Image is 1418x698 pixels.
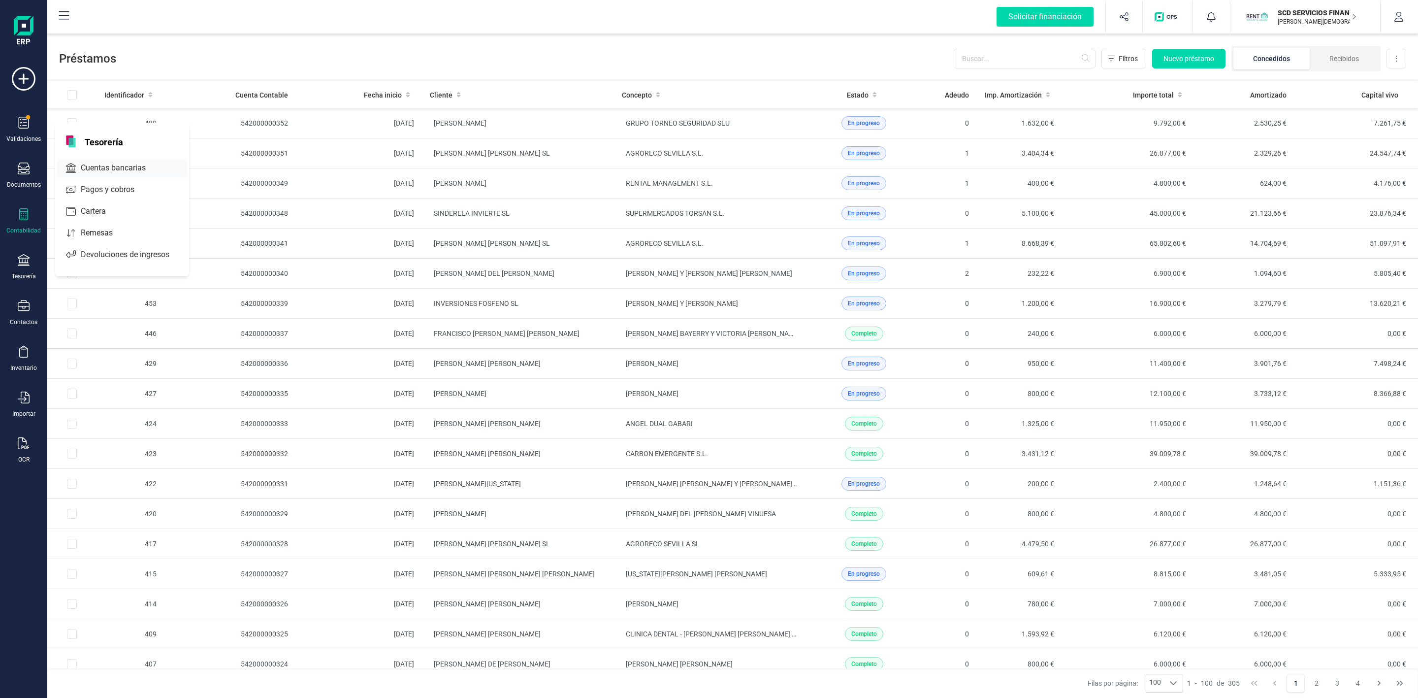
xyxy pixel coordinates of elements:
span: RENTAL MANAGEMENT S.L. [626,179,713,187]
div: Inventario [10,364,37,372]
td: 400,00 € [977,168,1062,199]
td: 1.325,00 € [977,409,1062,439]
td: 65.802,60 € [1062,229,1194,259]
span: 305 [1228,678,1240,688]
td: 11.950,00 € [1062,409,1194,439]
td: 0 [922,379,977,409]
td: 542000000337 [164,319,296,349]
span: Concepto [622,90,652,100]
td: 780,00 € [977,589,1062,619]
td: 1.248,64 € [1194,469,1294,499]
div: Filas por página: [1088,674,1183,693]
td: 1 [922,138,977,168]
span: [PERSON_NAME] [434,390,486,398]
span: [PERSON_NAME] [PERSON_NAME] SL [434,149,550,157]
span: [PERSON_NAME] Y [PERSON_NAME] [626,299,738,307]
span: Imp. Amortización [985,90,1042,100]
td: 4.479,50 € [977,529,1062,559]
td: 2.400,00 € [1062,469,1194,499]
div: Row Selected 1ffcc343-a5b1-41a1-a63a-d16213a6222a [67,599,77,609]
span: Capital vivo [1361,90,1398,100]
span: 1 [1187,678,1191,688]
td: 542000000335 [164,379,296,409]
td: 542000000329 [164,499,296,529]
td: 1.200,00 € [977,289,1062,319]
td: 542000000326 [164,589,296,619]
div: Row Selected c1fa4981-8e35-43d1-ab32-cc97073fe758 [67,509,77,519]
td: [DATE] [296,138,422,168]
button: Next Page [1370,674,1388,693]
td: 4.800,00 € [1194,499,1294,529]
span: [PERSON_NAME] [PERSON_NAME] [434,630,541,638]
span: [PERSON_NAME] [434,510,486,518]
td: 542000000348 [164,199,296,229]
td: 232,22 € [977,259,1062,289]
div: Row Selected 7a880ed2-b66b-4fc8-979e-7292b8fe155d [67,299,77,308]
td: 6.000,00 € [1062,319,1194,349]
div: Tesorería [12,272,36,280]
img: Logo Finanedi [14,16,33,47]
td: [DATE] [296,529,422,559]
span: AGRORECO SEVILLA SL [626,540,700,548]
span: Estado [847,90,869,100]
span: Completo [851,509,877,518]
td: 13.620,21 € [1294,289,1418,319]
td: 7.261,75 € [1294,108,1418,138]
td: 4.800,00 € [1062,499,1194,529]
td: 542000000351 [164,138,296,168]
td: 1.151,36 € [1294,469,1418,499]
td: 11.400,00 € [1062,349,1194,379]
span: [PERSON_NAME] DEL [PERSON_NAME] VINUESA [626,510,776,518]
span: [PERSON_NAME] [626,600,678,608]
span: SUPERMERCADOS TORSAN S.L. [626,209,725,217]
td: 0,00 € [1294,529,1418,559]
td: 1.094,60 € [1194,259,1294,289]
li: Concedidos [1233,48,1310,69]
td: 6.000,00 € [1194,319,1294,349]
button: Last Page [1390,674,1409,693]
td: 0 [922,619,977,649]
span: En progreso [848,149,880,158]
li: Recibidos [1310,48,1379,69]
td: [DATE] [296,349,422,379]
span: Completo [851,539,877,548]
td: 420 [97,499,164,529]
button: Page 1 [1287,674,1305,693]
td: 1.632,00 € [977,108,1062,138]
span: Completo [851,329,877,338]
td: 0 [922,108,977,138]
td: 0 [922,289,977,319]
span: [PERSON_NAME] [PERSON_NAME] [626,660,733,668]
span: En progreso [848,299,880,308]
button: Filtros [1101,49,1146,68]
td: 0,00 € [1294,409,1418,439]
span: CARBON EMERGENTE S.L. [626,450,708,458]
td: 39.009,78 € [1194,439,1294,469]
span: [PERSON_NAME] Y [PERSON_NAME] [PERSON_NAME] [626,269,792,277]
td: 453 [97,289,164,319]
span: Devoluciones de ingresos [77,249,187,261]
td: 5.805,40 € [1294,259,1418,289]
span: Identificador [104,90,144,100]
td: 2.530,25 € [1194,108,1294,138]
td: [DATE] [296,199,422,229]
td: [DATE] [296,319,422,349]
td: 446 [97,319,164,349]
td: 422 [97,469,164,499]
td: 0 [922,409,977,439]
span: [PERSON_NAME] DEL [PERSON_NAME] [434,269,554,277]
td: 6.000,00 € [1062,649,1194,679]
td: 3.901,76 € [1194,349,1294,379]
td: 0 [922,499,977,529]
span: 100 [1201,678,1213,688]
td: 51.097,91 € [1294,229,1418,259]
button: Previous Page [1265,674,1284,693]
td: 1 [922,229,977,259]
td: 8.815,00 € [1062,559,1194,589]
div: Row Selected 921ddcd2-3c32-49b0-b1cd-9d8a6d71f1e5 [67,389,77,399]
td: [DATE] [296,108,422,138]
span: En progreso [848,119,880,128]
div: Row Selected 9f111d79-41c9-4b2e-83c7-1ee586610a9b [67,329,77,338]
span: Importe total [1133,90,1174,100]
span: Completo [851,630,877,638]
